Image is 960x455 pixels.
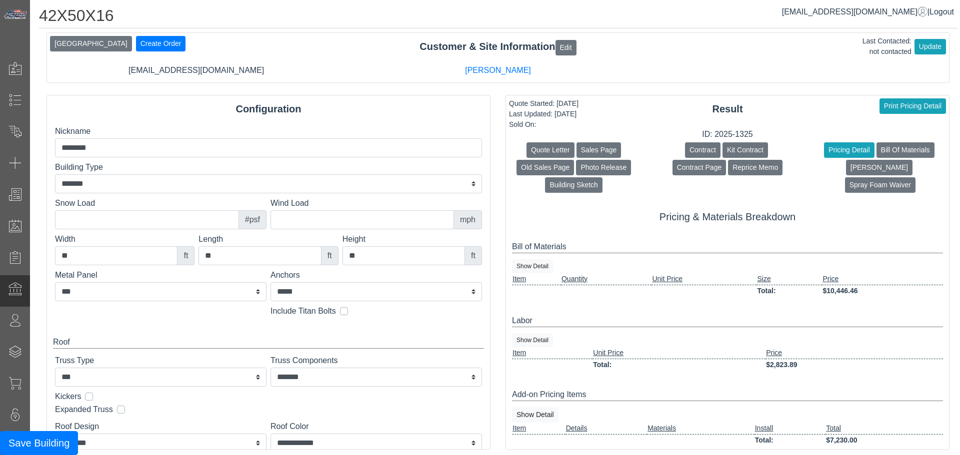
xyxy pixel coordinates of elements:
[55,391,81,403] label: Kickers
[270,305,336,317] label: Include Titan Bolts
[914,39,946,54] button: Update
[509,109,578,119] div: Last Updated: [DATE]
[512,333,553,347] button: Show Detail
[47,39,949,55] div: Customer & Site Information
[561,273,651,285] td: Quantity
[862,36,911,57] div: Last Contacted: not contacted
[509,98,578,109] div: Quote Started: [DATE]
[342,233,482,245] label: Height
[238,210,266,229] div: #psf
[3,9,28,20] img: Metals Direct Inc Logo
[270,355,482,367] label: Truss Components
[592,359,765,371] td: Total:
[512,259,553,273] button: Show Detail
[270,269,482,281] label: Anchors
[765,359,943,371] td: $2,823.89
[765,347,943,359] td: Price
[846,160,912,175] button: [PERSON_NAME]
[136,36,186,51] button: Create Order
[825,434,943,446] td: $7,230.00
[754,434,826,446] td: Total:
[756,273,822,285] td: Size
[822,273,943,285] td: Price
[576,142,621,158] button: Sales Page
[722,142,768,158] button: Kit Contract
[47,101,490,116] div: Configuration
[453,210,482,229] div: mph
[506,101,949,116] div: Result
[53,336,484,349] div: Roof
[782,7,927,16] a: [EMAIL_ADDRESS][DOMAIN_NAME]
[55,421,266,433] label: Roof Design
[672,160,726,175] button: Contract Page
[825,423,943,435] td: Total
[55,355,266,367] label: Truss Type
[270,197,482,209] label: Wind Load
[545,177,602,193] button: Building Sketch
[45,64,347,76] div: [EMAIL_ADDRESS][DOMAIN_NAME]
[782,6,954,18] div: |
[55,197,266,209] label: Snow Load
[177,246,194,265] div: ft
[270,421,482,433] label: Roof Color
[685,142,720,158] button: Contract
[39,6,957,28] h1: 42X50X16
[506,128,949,140] div: ID: 2025-1325
[592,347,765,359] td: Unit Price
[728,160,782,175] button: Reprice Memo
[55,233,194,245] label: Width
[565,423,647,435] td: Details
[512,407,558,423] button: Show Detail
[512,423,565,435] td: Item
[754,423,826,435] td: Install
[512,211,943,223] h5: Pricing & Materials Breakdown
[824,142,874,158] button: Pricing Detail
[647,423,754,435] td: Materials
[512,241,943,253] div: Bill of Materials
[55,269,266,281] label: Metal Panel
[822,285,943,297] td: $10,446.46
[465,66,531,74] a: [PERSON_NAME]
[321,246,338,265] div: ft
[512,315,943,327] div: Labor
[526,142,574,158] button: Quote Letter
[464,246,482,265] div: ft
[50,36,132,51] button: [GEOGRAPHIC_DATA]
[845,177,915,193] button: Spray Foam Waiver
[55,404,113,416] label: Expanded Truss
[576,160,631,175] button: Photo Release
[512,347,592,359] td: Item
[512,389,943,401] div: Add-on Pricing Items
[516,160,574,175] button: Old Sales Page
[876,142,934,158] button: Bill Of Materials
[55,161,482,173] label: Building Type
[756,285,822,297] td: Total:
[509,119,578,130] div: Sold On:
[512,273,561,285] td: Item
[651,273,756,285] td: Unit Price
[55,125,482,137] label: Nickname
[555,40,576,55] button: Edit
[929,7,954,16] span: Logout
[879,98,946,114] button: Print Pricing Detail
[198,233,338,245] label: Length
